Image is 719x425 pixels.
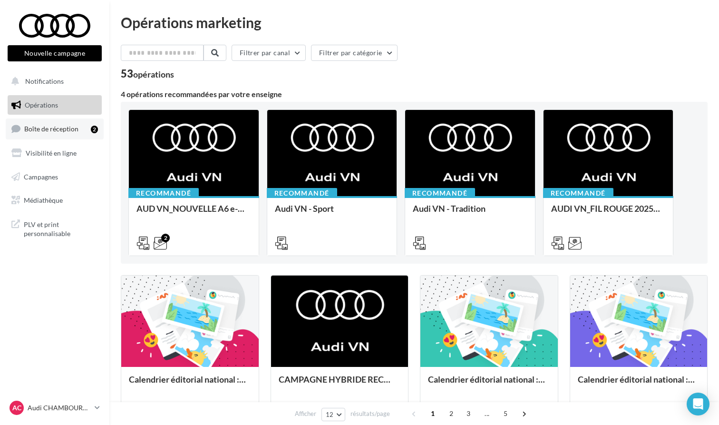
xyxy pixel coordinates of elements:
div: 4 opérations recommandées par votre enseigne [121,90,708,98]
div: Calendrier éditorial national : semaine du 15.09 au 21.09 [428,375,550,394]
span: Notifications [25,77,64,85]
span: Afficher [295,409,316,418]
button: Notifications [6,71,100,91]
span: PLV et print personnalisable [24,218,98,238]
a: Boîte de réception2 [6,119,104,139]
span: 2 [444,406,459,421]
button: Filtrer par catégorie [311,45,398,61]
span: AC [12,403,21,413]
div: Recommandé [543,188,613,198]
div: opérations [133,70,174,79]
span: ... [479,406,495,421]
button: 12 [321,408,346,421]
div: Calendrier éditorial national : semaine du 08.09 au 14.09 [578,375,700,394]
button: Nouvelle campagne [8,45,102,61]
span: Boîte de réception [24,125,78,133]
div: Recommandé [405,188,475,198]
a: AC Audi CHAMBOURCY [8,399,102,417]
button: Filtrer par canal [232,45,306,61]
span: Opérations [25,101,58,109]
a: Médiathèque [6,190,104,210]
div: AUDI VN_FIL ROUGE 2025 - A1, Q2, Q3, Q5 et Q4 e-tron [551,204,666,223]
span: résultats/page [350,409,390,418]
div: Calendrier éditorial national : semaine du 22.09 au 28.09 [129,375,251,394]
div: Audi VN - Tradition [413,204,527,223]
div: Audi VN - Sport [275,204,389,223]
p: Audi CHAMBOURCY [28,403,91,413]
span: Visibilité en ligne [26,149,77,157]
div: 2 [91,126,98,133]
span: 1 [425,406,440,421]
span: Médiathèque [24,196,63,204]
div: Opérations marketing [121,15,708,30]
div: 2 [161,234,170,242]
div: Recommandé [267,188,337,198]
span: 12 [326,411,334,418]
div: 53 [121,69,174,79]
span: 5 [498,406,513,421]
div: CAMPAGNE HYBRIDE RECHARGEABLE [279,375,401,394]
a: Campagnes [6,167,104,187]
a: Opérations [6,95,104,115]
span: 3 [461,406,476,421]
div: Open Intercom Messenger [687,393,709,415]
a: PLV et print personnalisable [6,214,104,242]
a: Visibilité en ligne [6,143,104,163]
div: Recommandé [128,188,199,198]
div: AUD VN_NOUVELLE A6 e-tron [136,204,251,223]
span: Campagnes [24,172,58,180]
